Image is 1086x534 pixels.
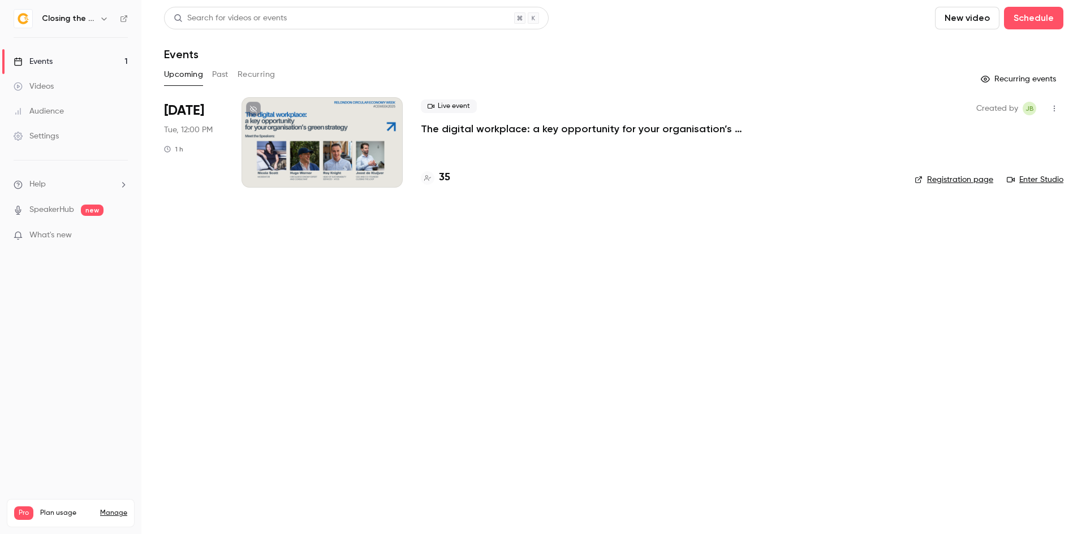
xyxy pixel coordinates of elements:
img: Closing the Loop [14,10,32,28]
a: The digital workplace: a key opportunity for your organisation’s green strategy [421,122,760,136]
div: Settings [14,131,59,142]
button: Upcoming [164,66,203,84]
div: Oct 21 Tue, 11:00 AM (Europe/London) [164,97,223,188]
span: JB [1025,102,1034,115]
iframe: Noticeable Trigger [114,231,128,241]
span: What's new [29,229,72,241]
button: Past [212,66,229,84]
div: 1 h [164,145,183,154]
button: Schedule [1004,7,1063,29]
span: [DATE] [164,102,204,120]
a: 35 [421,170,450,185]
a: Registration page [915,174,993,185]
h4: 35 [439,170,450,185]
button: Recurring events [976,70,1063,88]
span: Pro [14,506,33,520]
a: Enter Studio [1007,174,1063,185]
span: Created by [976,102,1018,115]
div: Audience [14,106,64,117]
span: Jan Baker [1023,102,1036,115]
div: Videos [14,81,54,92]
span: new [81,205,104,216]
span: Plan usage [40,509,93,518]
span: Help [29,179,46,190]
button: New video [935,7,999,29]
button: Recurring [238,66,275,84]
h1: Events [164,47,199,61]
div: Search for videos or events [174,12,287,24]
span: Tue, 12:00 PM [164,124,213,136]
a: SpeakerHub [29,204,74,216]
a: Manage [100,509,127,518]
li: help-dropdown-opener [14,179,128,190]
h6: Closing the Loop [42,13,95,24]
div: Events [14,56,53,67]
span: Live event [421,99,477,113]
